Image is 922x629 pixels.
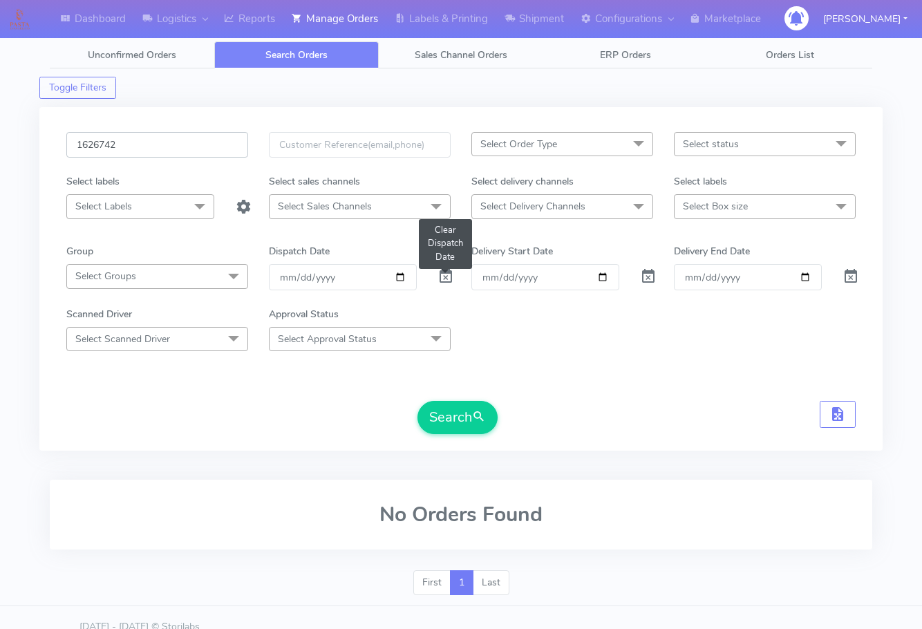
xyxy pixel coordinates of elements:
[600,48,651,62] span: ERP Orders
[269,132,451,158] input: Customer Reference(email,phone)
[75,332,170,346] span: Select Scanned Driver
[265,48,328,62] span: Search Orders
[269,244,330,259] label: Dispatch Date
[66,503,856,526] h2: No Orders Found
[50,41,872,68] ul: Tabs
[683,200,748,213] span: Select Box size
[674,174,727,189] label: Select labels
[269,174,360,189] label: Select sales channels
[480,138,557,151] span: Select Order Type
[66,244,93,259] label: Group
[415,48,507,62] span: Sales Channel Orders
[471,244,553,259] label: Delivery Start Date
[75,270,136,283] span: Select Groups
[39,77,116,99] button: Toggle Filters
[450,570,473,595] a: 1
[278,332,377,346] span: Select Approval Status
[269,307,339,321] label: Approval Status
[471,174,574,189] label: Select delivery channels
[813,5,918,33] button: [PERSON_NAME]
[66,307,132,321] label: Scanned Driver
[480,200,585,213] span: Select Delivery Channels
[66,132,248,158] input: Order Id
[88,48,176,62] span: Unconfirmed Orders
[278,200,372,213] span: Select Sales Channels
[66,174,120,189] label: Select labels
[75,200,132,213] span: Select Labels
[766,48,814,62] span: Orders List
[417,401,498,434] button: Search
[674,244,750,259] label: Delivery End Date
[683,138,739,151] span: Select status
